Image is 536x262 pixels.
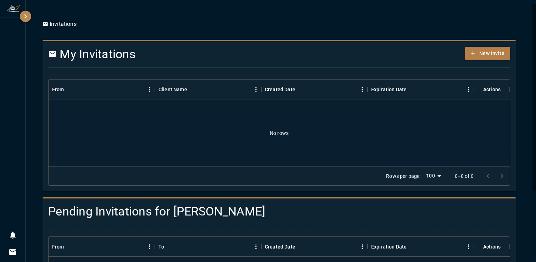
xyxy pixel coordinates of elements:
p: 0–0 of 0 [455,173,474,180]
div: Expiration Date [368,237,474,257]
div: From [49,80,155,99]
div: Created Date [265,237,295,257]
div: From [52,237,64,257]
div: Created Date [261,237,368,257]
div: Expiration Date [368,80,474,99]
button: Sort [164,242,174,252]
div: Expiration Date [371,80,407,99]
button: Notifications [6,228,20,242]
div: Actions [483,80,501,99]
p: Invitations [43,20,77,28]
div: From [49,237,155,257]
button: Sort [64,242,74,252]
div: To [155,237,261,257]
div: Client Name [158,80,187,99]
div: Actions [483,237,501,257]
div: Created Date [265,80,295,99]
div: To [158,237,164,257]
button: New Invite [465,47,510,60]
button: Sort [295,84,305,94]
button: Sort [64,84,74,94]
button: Sort [187,84,197,94]
button: Sort [295,242,305,252]
h4: Pending Invitations for [PERSON_NAME] [48,204,432,219]
button: Menu [463,84,474,95]
button: Sort [407,242,417,252]
div: Created Date [261,80,368,99]
button: Sort [407,84,417,94]
img: ZeaFarer Logo [6,5,20,12]
div: Expiration Date [371,237,407,257]
button: Invitations [6,245,20,259]
button: Menu [357,84,368,95]
div: Client Name [155,80,261,99]
button: Menu [144,241,155,252]
p: Rows per page: [386,173,420,180]
button: Menu [251,84,261,95]
button: Menu [251,241,261,252]
div: Actions [474,80,510,99]
div: From [52,80,64,99]
h4: My Invitations [48,47,432,62]
button: Menu [144,84,155,95]
button: Menu [357,241,368,252]
div: Actions [474,237,510,257]
div: 100 [423,171,443,181]
div: No rows [49,99,510,167]
button: Menu [463,241,474,252]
